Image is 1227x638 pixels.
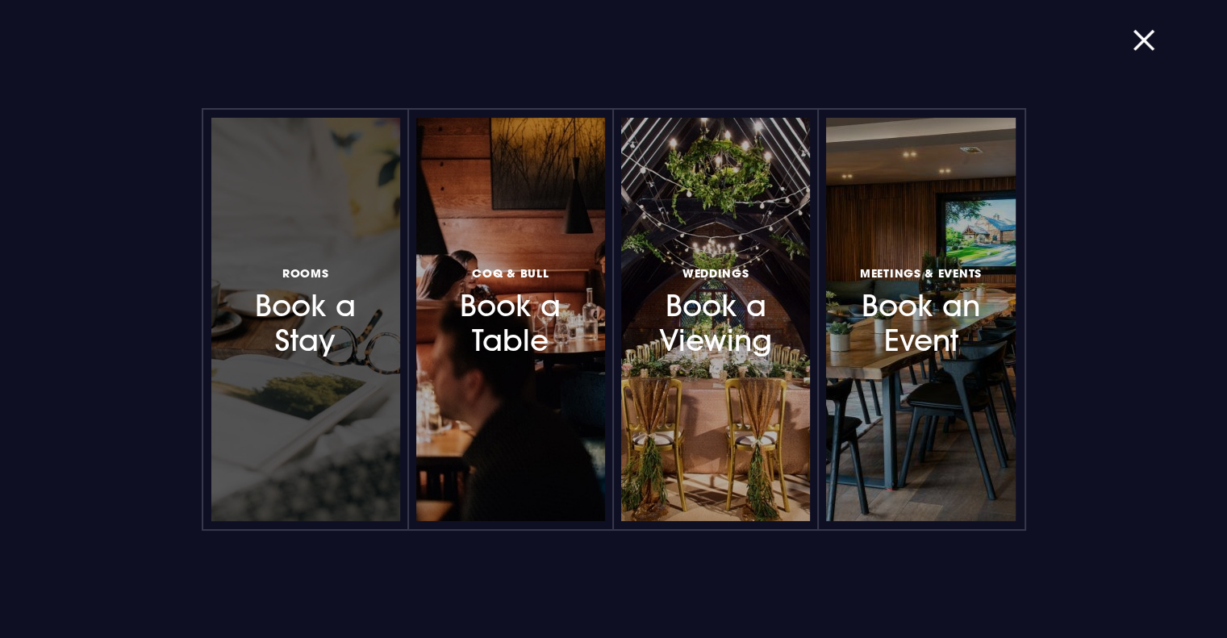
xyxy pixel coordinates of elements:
span: Meetings & Events [860,265,982,281]
a: RoomsBook a Stay [211,118,400,521]
a: WeddingsBook a Viewing [621,118,810,521]
span: Coq & Bull [472,265,549,281]
span: Rooms [282,265,329,281]
a: Meetings & EventsBook an Event [826,118,1015,521]
a: Coq & BullBook a Table [416,118,605,521]
h3: Book an Event [850,263,991,359]
h3: Book a Stay [236,263,376,359]
h3: Book a Table [440,263,581,359]
h3: Book a Viewing [645,263,786,359]
span: Weddings [682,265,749,281]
